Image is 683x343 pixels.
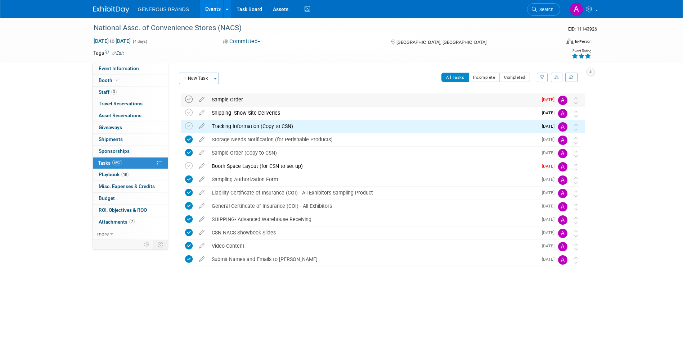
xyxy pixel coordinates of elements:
div: Sample Order [208,93,538,106]
i: Move task [574,150,578,157]
span: more [97,231,109,237]
i: Move task [574,124,578,131]
i: Move task [574,137,578,144]
span: [DATE] [542,137,558,142]
div: Event Format [518,37,592,48]
div: General Certificate of Insurance (COI) - All Exhibitors [208,200,538,212]
a: Event Information [93,63,168,74]
span: Search [537,7,553,12]
img: Astrid Aguayo [558,149,567,158]
img: Astrid Aguayo [558,242,567,251]
span: [DATE] [542,230,558,235]
div: National Assc. of Convenience Stores (NACS) [91,22,549,35]
span: 7 [129,219,135,224]
span: (4 days) [132,39,147,44]
a: Asset Reservations [93,110,168,122]
span: 3 [111,89,117,95]
a: edit [196,216,208,223]
a: Tasks69% [93,157,168,169]
button: Completed [499,73,530,82]
i: Move task [574,190,578,197]
span: Budget [99,195,115,201]
a: Staff3 [93,87,168,98]
a: Travel Reservations [93,98,168,110]
div: Tracking Information (Copy to CSN) [208,120,538,132]
a: edit [196,256,208,262]
span: GENEROUS BRANDS [138,6,189,12]
a: Attachments7 [93,216,168,228]
img: Astrid Aguayo [558,162,567,171]
span: Attachments [99,219,135,225]
a: more [93,228,168,240]
span: Sponsorships [99,148,130,154]
span: Event ID: 11143926 [568,26,597,32]
span: [DATE] [542,110,558,115]
i: Move task [574,177,578,184]
span: to [109,38,116,44]
a: edit [196,150,208,156]
span: Asset Reservations [99,113,141,118]
span: [DATE] [542,243,558,248]
a: Giveaways [93,122,168,133]
span: [DATE] [542,150,558,155]
span: Staff [99,89,117,95]
a: Refresh [565,73,578,82]
div: Shipping- Show Site Deliveries [208,107,538,119]
div: Event Rating [572,49,591,53]
i: Move task [574,257,578,264]
img: Astrid Aguayo [558,229,567,238]
a: Shipments [93,134,168,145]
span: [DATE] [542,124,558,129]
span: ROI, Objectives & ROO [99,207,147,213]
a: Sponsorships [93,146,168,157]
span: [DATE] [542,164,558,169]
img: ExhibitDay [93,6,129,13]
span: Shipments [99,136,123,142]
span: Playbook [99,171,129,177]
div: Video Content [208,240,538,252]
div: Booth Space Layout (for CSN to set up) [208,160,538,172]
button: New Task [179,73,212,84]
img: Astrid Aguayo [558,109,567,118]
img: Format-Inperson.png [566,38,574,44]
a: edit [196,136,208,143]
div: CSN NACS Showbook Slides [208,227,538,239]
img: Astrid Aguayo [558,96,567,105]
a: Search [527,3,560,16]
i: Move task [574,97,578,104]
a: Playbook18 [93,169,168,180]
i: Move task [574,243,578,250]
a: ROI, Objectives & ROO [93,205,168,216]
span: [DATE] [542,97,558,102]
span: [DATE] [542,190,558,195]
img: Astrid Aguayo [558,215,567,225]
a: edit [196,123,208,129]
a: edit [196,163,208,169]
div: Submit Names and Emails to [PERSON_NAME] [208,253,538,265]
div: SHIPPING- Advanced Warehouse Receiving [208,213,538,225]
span: Giveaways [99,124,122,130]
img: Astrid Aguayo [558,189,567,198]
img: Astrid Aguayo [558,136,567,145]
span: Booth [99,77,121,83]
td: Personalize Event Tab Strip [141,240,153,249]
a: edit [196,229,208,236]
a: Booth [93,75,168,86]
span: [DATE] [542,257,558,262]
i: Booth reservation complete [116,78,119,82]
div: Sampling Authorization Form [208,173,538,186]
button: Committed [220,38,263,45]
div: Sample Order (Copy to CSN) [208,147,538,159]
div: Storage Needs Notification (for Perishable Products) [208,133,538,146]
i: Move task [574,164,578,170]
span: Misc. Expenses & Credits [99,183,155,189]
button: All Tasks [441,73,469,82]
a: edit [196,96,208,103]
span: [DATE] [DATE] [93,38,131,44]
i: Move task [574,203,578,210]
a: Budget [93,193,168,204]
a: edit [196,243,208,249]
span: [DATE] [542,203,558,209]
img: Astrid Aguayo [558,255,567,265]
i: Move task [574,230,578,237]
